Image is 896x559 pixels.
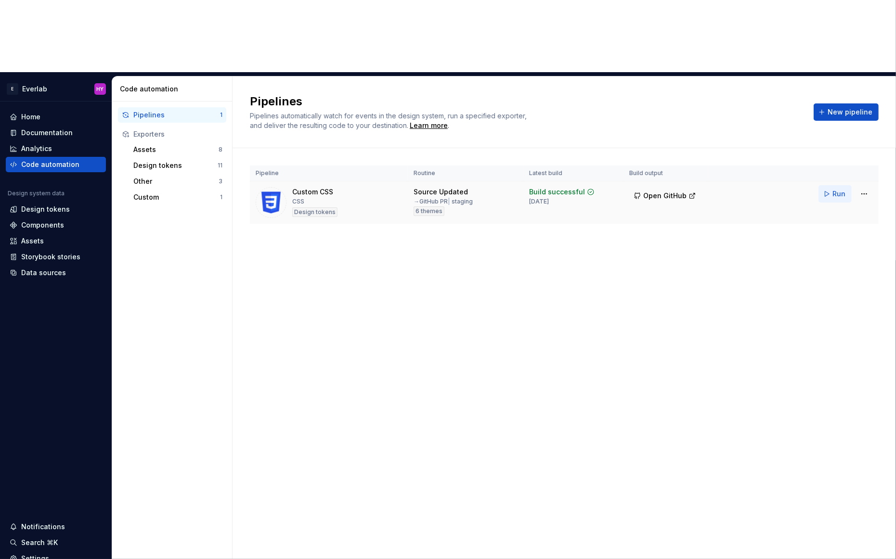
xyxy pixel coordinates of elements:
[21,160,79,169] div: Code automation
[7,83,18,95] div: E
[6,202,106,217] a: Design tokens
[6,249,106,265] a: Storybook stories
[21,112,40,122] div: Home
[6,265,106,280] a: Data sources
[120,84,228,94] div: Code automation
[292,198,304,205] div: CSS
[818,185,852,203] button: Run
[219,146,222,153] div: 8
[22,84,47,94] div: Everlab
[6,535,106,550] button: Search ⌘K
[220,193,222,201] div: 1
[130,190,226,205] button: Custom1
[6,233,106,249] a: Assets
[250,165,408,181] th: Pipeline
[8,190,65,197] div: Design system data
[21,236,44,246] div: Assets
[21,252,80,262] div: Storybook stories
[410,121,448,130] a: Learn more
[130,158,226,173] button: Design tokens11
[832,189,845,199] span: Run
[219,178,222,185] div: 3
[414,198,473,205] div: → GitHub PR staging
[21,144,52,153] div: Analytics
[623,165,708,181] th: Build output
[814,103,879,121] button: New pipeline
[408,165,523,181] th: Routine
[6,217,106,233] a: Components
[133,177,219,186] div: Other
[6,141,106,156] a: Analytics
[828,107,872,117] span: New pipeline
[21,522,65,532] div: Notifications
[629,187,701,204] button: Open GitHub
[133,145,219,154] div: Assets
[6,109,106,125] a: Home
[629,193,701,201] a: Open GitHub
[529,198,549,205] div: [DATE]
[133,110,220,120] div: Pipelines
[523,165,623,181] th: Latest build
[97,85,104,93] div: HY
[408,122,449,129] span: .
[21,204,70,214] div: Design tokens
[6,157,106,172] a: Code automation
[21,220,64,230] div: Components
[220,111,222,119] div: 1
[292,187,333,197] div: Custom CSS
[250,112,529,129] span: Pipelines automatically watch for events in the design system, run a specified exporter, and deli...
[414,187,468,197] div: Source Updated
[130,174,226,189] button: Other3
[218,162,222,169] div: 11
[133,192,220,202] div: Custom
[416,207,442,215] span: 6 themes
[21,538,58,547] div: Search ⌘K
[643,191,687,201] span: Open GitHub
[133,161,218,170] div: Design tokens
[118,107,226,123] button: Pipelines1
[6,125,106,140] a: Documentation
[21,268,66,278] div: Data sources
[292,207,338,217] div: Design tokens
[133,129,222,139] div: Exporters
[250,94,802,109] h2: Pipelines
[448,198,450,205] span: |
[21,128,73,138] div: Documentation
[130,142,226,157] button: Assets8
[6,519,106,534] button: Notifications
[529,187,585,197] div: Build successful
[2,78,110,99] button: EEverlabHY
